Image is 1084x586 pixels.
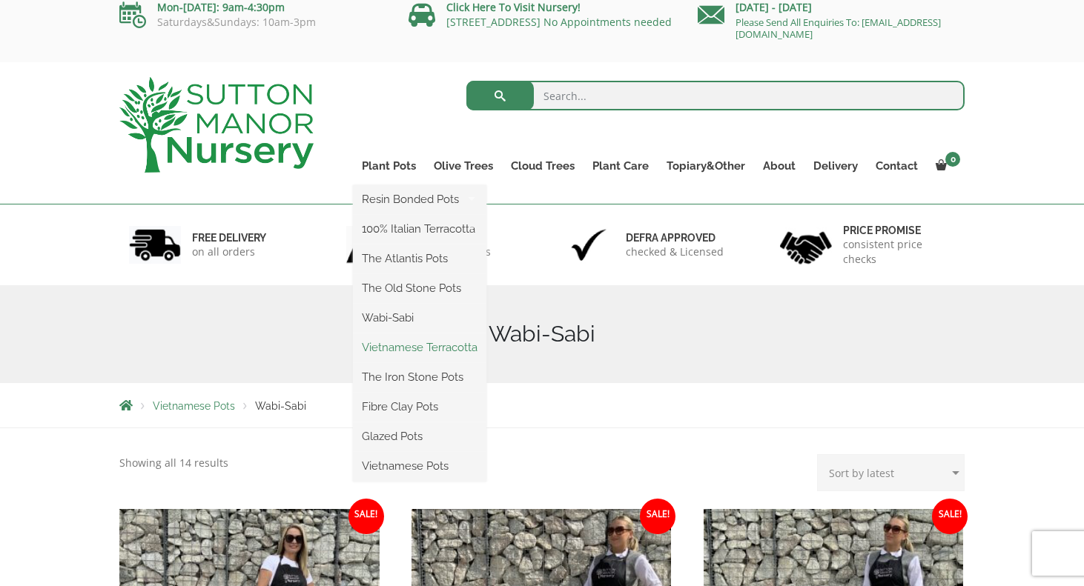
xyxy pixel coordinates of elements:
[353,307,486,329] a: Wabi-Sabi
[353,156,425,176] a: Plant Pots
[640,499,675,534] span: Sale!
[584,156,658,176] a: Plant Care
[192,244,266,259] p: on all orders
[626,231,724,244] h6: Defra approved
[348,499,384,534] span: Sale!
[353,455,486,477] a: Vietnamese Pots
[780,222,832,267] img: 4.jpg
[817,454,965,491] select: Shop order
[945,152,960,167] span: 0
[932,499,968,534] span: Sale!
[353,396,486,418] a: Fibre Clay Pots
[843,224,956,237] h6: Price promise
[153,400,235,412] a: Vietnamese Pots
[353,218,486,240] a: 100% Italian Terracotta
[119,454,228,472] p: Showing all 14 results
[119,77,314,173] img: logo
[502,156,584,176] a: Cloud Trees
[927,156,965,176] a: 0
[192,231,266,244] h6: FREE DELIVERY
[353,188,486,210] a: Resin Bonded Pots
[563,226,615,264] img: 3.jpg
[119,16,386,28] p: Saturdays&Sundays: 10am-3pm
[119,321,965,347] h1: Wabi-Sabi
[658,156,754,176] a: Topiary&Other
[804,156,867,176] a: Delivery
[754,156,804,176] a: About
[119,399,965,411] nav: Breadcrumbs
[353,277,486,299] a: The Old Stone Pots
[353,366,486,388] a: The Iron Stone Pots
[353,247,486,270] a: The Atlantis Pots
[843,237,956,267] p: consistent price checks
[736,16,941,41] a: Please Send All Enquiries To: [EMAIL_ADDRESS][DOMAIN_NAME]
[867,156,927,176] a: Contact
[446,15,672,29] a: [STREET_ADDRESS] No Appointments needed
[255,400,306,412] span: Wabi-Sabi
[466,81,965,110] input: Search...
[129,226,181,264] img: 1.jpg
[346,226,398,264] img: 2.jpg
[425,156,502,176] a: Olive Trees
[353,425,486,447] a: Glazed Pots
[353,336,486,359] a: Vietnamese Terracotta
[626,244,724,259] p: checked & Licensed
